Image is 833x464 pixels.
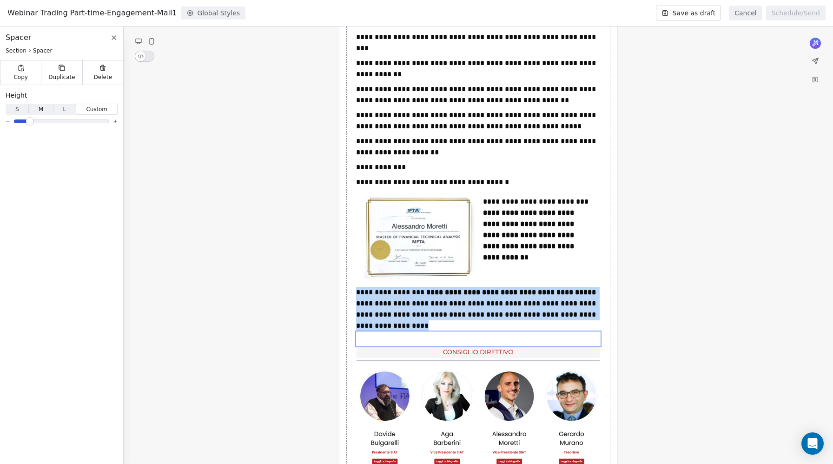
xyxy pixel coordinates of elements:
span: Spacer [33,47,53,54]
span: M [39,105,43,113]
button: Schedule/Send [766,6,826,20]
button: Global Styles [181,7,246,20]
button: Save as draft [656,6,721,20]
span: Webinar Trading Part-time-Engagement-Mail1 [7,7,177,19]
div: Open Intercom Messenger [801,432,824,455]
span: Height [6,91,27,100]
span: L [63,105,66,113]
span: Duplicate [48,73,75,81]
button: Cancel [729,6,762,20]
span: S [15,105,19,113]
span: Spacer [6,32,31,43]
span: Copy [13,73,28,81]
span: Section [6,47,26,54]
span: Delete [94,73,112,81]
